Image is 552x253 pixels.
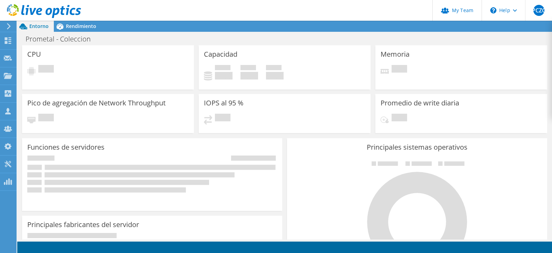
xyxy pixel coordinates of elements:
span: Pendiente [38,114,54,123]
h3: Funciones de servidores [27,143,105,151]
span: Total [266,65,282,72]
span: Used [215,65,230,72]
h3: Principales sistemas operativos [292,143,542,151]
h3: Principales fabricantes del servidor [27,221,139,228]
span: PCZC [533,5,544,16]
h4: 0 GiB [240,72,258,79]
h3: CPU [27,50,41,58]
h4: 0 GiB [215,72,233,79]
span: Rendimiento [66,23,96,29]
h3: Memoria [381,50,410,58]
svg: \n [490,7,496,13]
span: Pendiente [392,114,407,123]
h3: Pico de agregación de Network Throughput [27,99,166,107]
span: Pendiente [38,65,54,74]
span: Entorno [29,23,49,29]
span: Libre [240,65,256,72]
h3: Capacidad [204,50,237,58]
h4: 0 GiB [266,72,284,79]
h1: Prometal - Coleccion [22,35,101,43]
span: Pendiente [392,65,407,74]
h3: Promedio de write diaria [381,99,459,107]
span: Pendiente [215,114,230,123]
h3: IOPS al 95 % [204,99,244,107]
